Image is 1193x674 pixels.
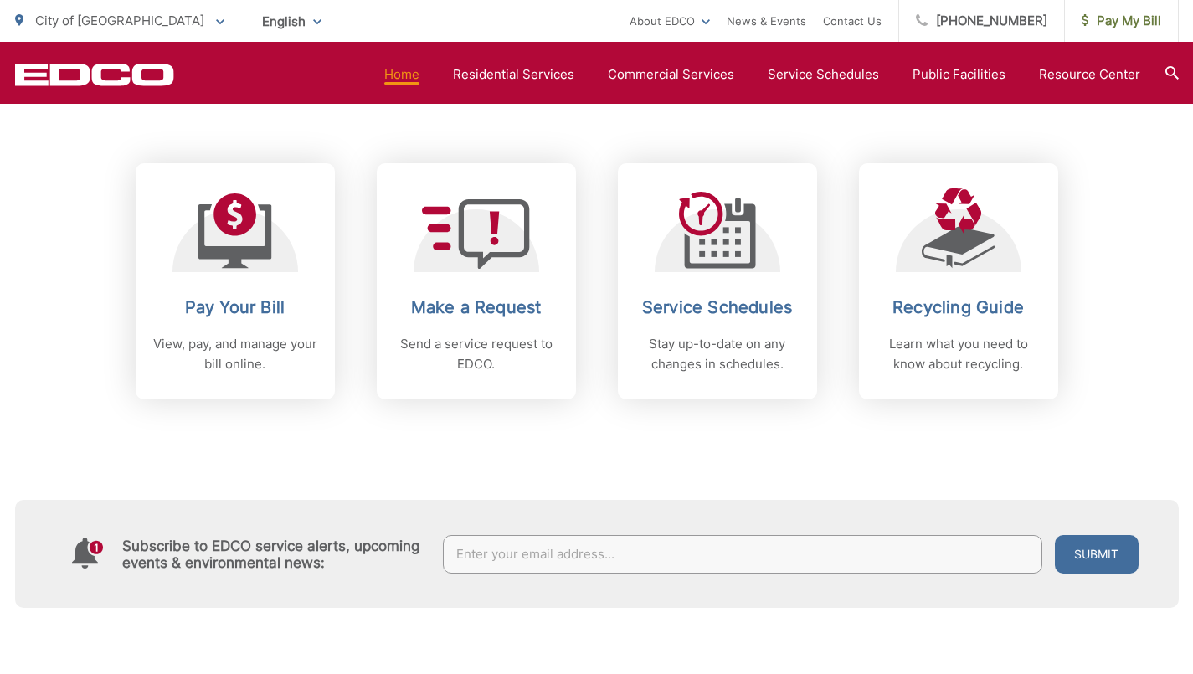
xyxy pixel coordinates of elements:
a: Contact Us [823,11,882,31]
a: Pay Your Bill View, pay, and manage your bill online. [136,163,335,399]
a: Service Schedules [768,64,879,85]
a: Public Facilities [913,64,1005,85]
a: About EDCO [630,11,710,31]
span: Pay My Bill [1082,11,1161,31]
a: Resource Center [1039,64,1140,85]
a: Commercial Services [608,64,734,85]
span: City of [GEOGRAPHIC_DATA] [35,13,204,28]
p: Send a service request to EDCO. [393,334,559,374]
p: Stay up-to-date on any changes in schedules. [635,334,800,374]
p: Learn what you need to know about recycling. [876,334,1041,374]
h2: Pay Your Bill [152,297,318,317]
h2: Make a Request [393,297,559,317]
a: Residential Services [453,64,574,85]
a: Make a Request Send a service request to EDCO. [377,163,576,399]
a: Service Schedules Stay up-to-date on any changes in schedules. [618,163,817,399]
a: EDCD logo. Return to the homepage. [15,63,174,86]
p: View, pay, and manage your bill online. [152,334,318,374]
a: News & Events [727,11,806,31]
span: English [249,7,334,36]
input: Enter your email address... [443,535,1042,574]
a: Home [384,64,419,85]
h4: Subscribe to EDCO service alerts, upcoming events & environmental news: [122,538,427,571]
h2: Recycling Guide [876,297,1041,317]
h2: Service Schedules [635,297,800,317]
a: Recycling Guide Learn what you need to know about recycling. [859,163,1058,399]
